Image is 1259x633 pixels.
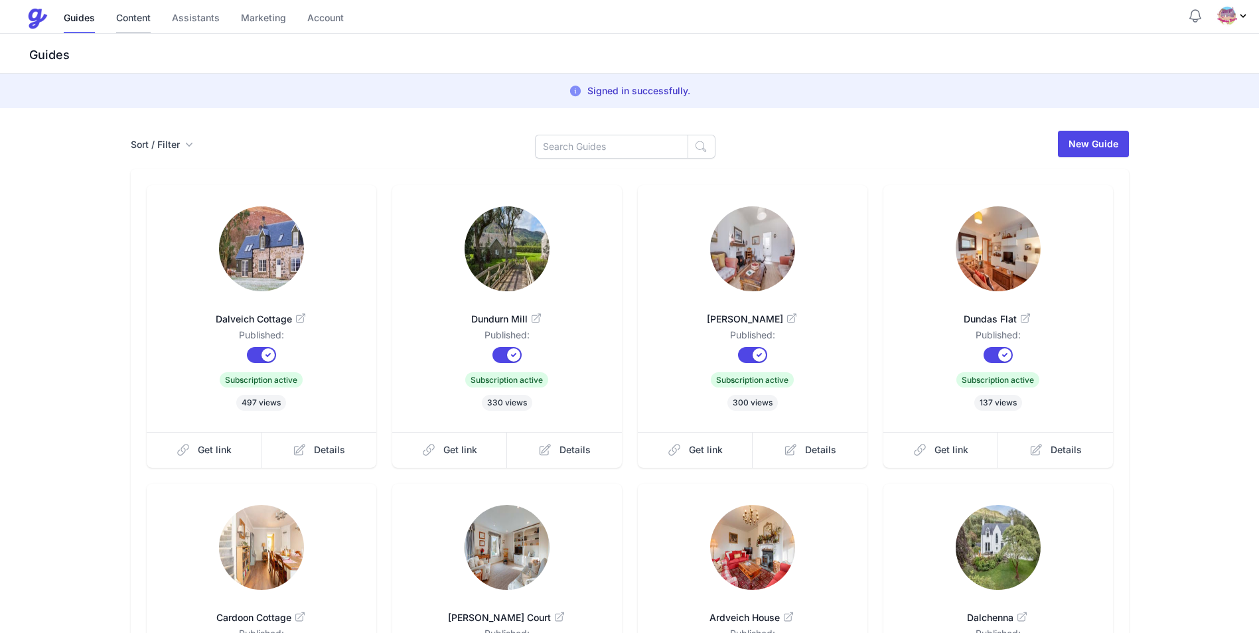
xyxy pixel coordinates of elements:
a: New Guide [1058,131,1129,157]
h3: Guides [27,47,1259,63]
img: jdtybwo7j0y09u4raefszbtg7te8 [1217,5,1238,27]
span: Details [559,443,591,457]
span: Dalveich Cottage [168,313,355,326]
span: Cardoon Cottage [168,611,355,624]
a: [PERSON_NAME] [659,297,846,328]
span: Details [805,443,836,457]
div: Profile Menu [1217,5,1248,27]
img: 28xhyi617ymghlmhesjcmx3mk57g [465,206,550,291]
span: [PERSON_NAME] Court [413,611,601,624]
img: 637owozl5i22sag6rjggo514cldy [710,206,795,291]
input: Search Guides [535,135,688,159]
a: Get link [638,432,753,468]
a: Details [998,432,1113,468]
a: [PERSON_NAME] Court [413,595,601,627]
span: Dundurn Mill [413,313,601,326]
span: 497 views [236,395,286,411]
span: 330 views [482,395,532,411]
img: ate6fsqwm1sm0mzw7n2ix7xpe8cq [465,505,550,590]
dd: Published: [413,328,601,347]
a: Content [116,5,151,33]
a: Get link [883,432,999,468]
img: ekebnbopqsyfre3ijni7t0wqkiq4 [219,206,304,291]
span: Details [314,443,345,457]
a: Cardoon Cottage [168,595,355,627]
dd: Published: [905,328,1092,347]
a: Assistants [172,5,220,33]
button: Sort / Filter [131,138,193,151]
a: Ardveich House [659,595,846,627]
a: Guides [64,5,95,33]
a: Marketing [241,5,286,33]
a: Details [507,432,622,468]
span: Get link [934,443,968,457]
a: Details [753,432,867,468]
span: [PERSON_NAME] [659,313,846,326]
dd: Published: [659,328,846,347]
span: Subscription active [220,372,303,387]
img: u2xb4h2jr2b9xtycmgswuqi6c61z [956,505,1041,590]
a: Dalchenna [905,595,1092,627]
span: Dalchenna [905,611,1092,624]
span: Subscription active [465,372,548,387]
span: Details [1051,443,1082,457]
span: Get link [689,443,723,457]
a: Get link [147,432,262,468]
span: 300 views [727,395,778,411]
a: Get link [392,432,508,468]
a: Account [307,5,344,33]
img: iuojdlzbi14e4l6988odosh3wmi1 [710,505,795,590]
a: Dalveich Cottage [168,297,355,328]
span: Get link [198,443,232,457]
span: Subscription active [956,372,1039,387]
img: kjo5p7clyic57wnnkei55kwq0jou [219,505,304,590]
span: 137 views [974,395,1022,411]
a: Dundas Flat [905,297,1092,328]
button: Notifications [1187,8,1203,24]
span: Subscription active [711,372,794,387]
a: Details [261,432,376,468]
span: Dundas Flat [905,313,1092,326]
span: Ardveich House [659,611,846,624]
span: Get link [443,443,477,457]
img: nqia4o3ywhwkvnxfpq8qac06u0fg [956,206,1041,291]
img: Guestive Guides [27,8,48,29]
p: Signed in successfully. [587,84,690,98]
dd: Published: [168,328,355,347]
a: Dundurn Mill [413,297,601,328]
